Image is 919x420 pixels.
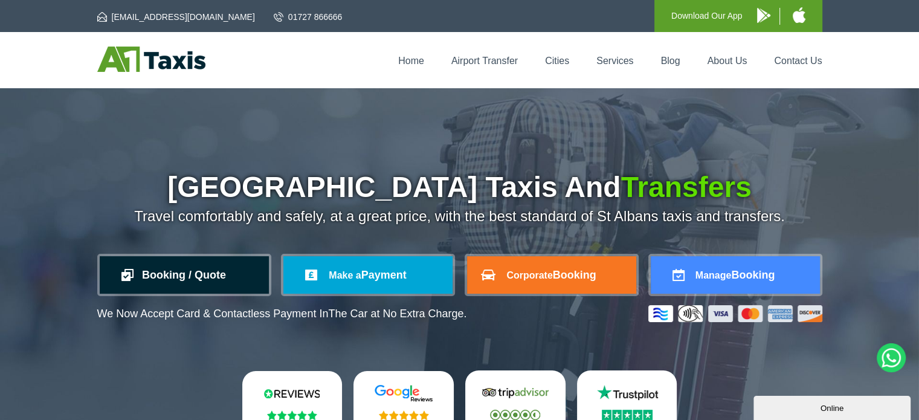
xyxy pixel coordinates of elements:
a: Blog [660,56,680,66]
img: Trustpilot [591,384,663,402]
p: Download Our App [671,8,743,24]
iframe: chat widget [753,393,913,420]
span: Corporate [506,270,552,280]
img: Tripadvisor [479,384,552,402]
p: We Now Accept Card & Contactless Payment In [97,308,467,320]
a: CorporateBooking [467,256,636,294]
img: Stars [602,410,653,420]
img: Stars [379,410,429,420]
span: Transfers [621,171,752,203]
a: ManageBooking [651,256,820,294]
span: Make a [329,270,361,280]
a: [EMAIL_ADDRESS][DOMAIN_NAME] [97,11,255,23]
a: Airport Transfer [451,56,518,66]
img: Google [367,384,440,402]
h1: [GEOGRAPHIC_DATA] Taxis And [97,173,822,202]
img: Reviews.io [256,384,328,402]
span: The Car at No Extra Charge. [328,308,466,320]
img: Stars [267,410,317,420]
img: A1 Taxis St Albans LTD [97,47,205,72]
img: Credit And Debit Cards [648,305,822,322]
a: 01727 866666 [274,11,343,23]
a: Home [398,56,424,66]
a: Services [596,56,633,66]
a: Make aPayment [283,256,453,294]
img: A1 Taxis iPhone App [793,7,805,23]
img: Stars [490,410,540,420]
span: Manage [695,270,732,280]
a: Cities [545,56,569,66]
a: About Us [708,56,747,66]
a: Booking / Quote [100,256,269,294]
p: Travel comfortably and safely, at a great price, with the best standard of St Albans taxis and tr... [97,208,822,225]
img: A1 Taxis Android App [757,8,770,23]
a: Contact Us [774,56,822,66]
